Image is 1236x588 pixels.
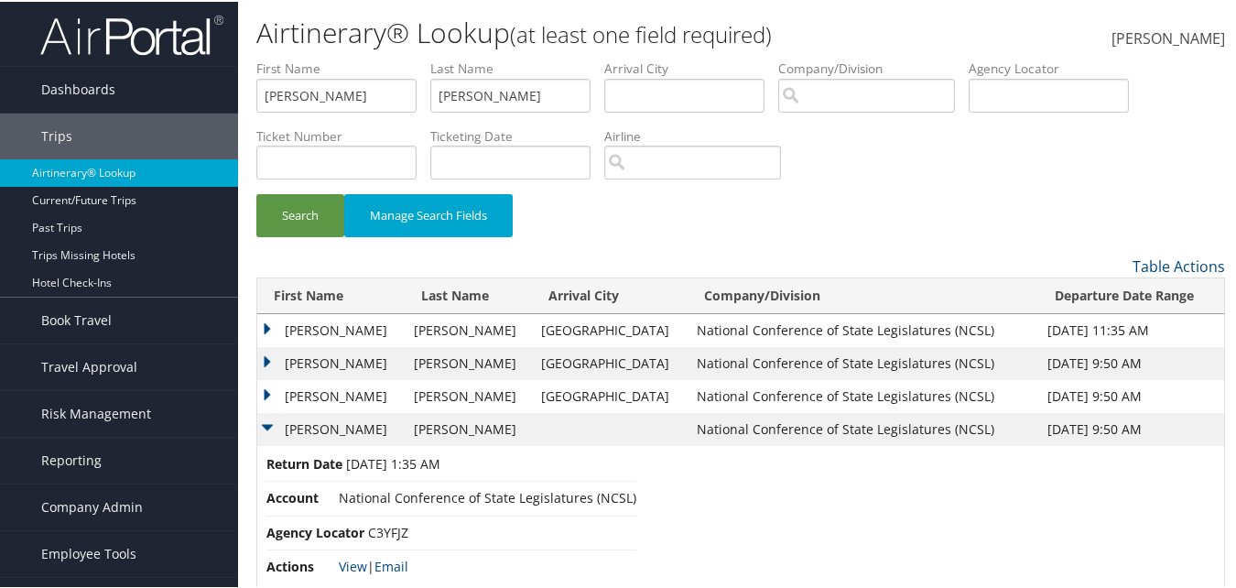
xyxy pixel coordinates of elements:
[339,556,408,573] span: |
[1038,312,1224,345] td: [DATE] 11:35 AM
[368,522,408,539] span: C3YFJZ
[405,312,533,345] td: [PERSON_NAME]
[604,125,795,144] label: Airline
[604,58,778,76] label: Arrival City
[405,378,533,411] td: [PERSON_NAME]
[41,296,112,342] span: Book Travel
[344,192,513,235] button: Manage Search Fields
[969,58,1143,76] label: Agency Locator
[688,378,1038,411] td: National Conference of State Legislatures (NCSL)
[257,378,405,411] td: [PERSON_NAME]
[266,555,335,575] span: Actions
[256,58,430,76] label: First Name
[532,277,687,312] th: Arrival City: activate to sort column ascending
[1038,345,1224,378] td: [DATE] 9:50 AM
[1133,255,1225,275] a: Table Actions
[430,125,604,144] label: Ticketing Date
[41,112,72,158] span: Trips
[257,345,405,378] td: [PERSON_NAME]
[374,556,408,573] a: Email
[1038,277,1224,312] th: Departure Date Range: activate to sort column ascending
[405,345,533,378] td: [PERSON_NAME]
[688,277,1038,312] th: Company/Division
[339,487,636,505] span: National Conference of State Legislatures (NCSL)
[1111,27,1225,47] span: [PERSON_NAME]
[41,529,136,575] span: Employee Tools
[510,17,772,48] small: (at least one field required)
[688,345,1038,378] td: National Conference of State Legislatures (NCSL)
[257,312,405,345] td: [PERSON_NAME]
[532,345,687,378] td: [GEOGRAPHIC_DATA]
[266,521,364,541] span: Agency Locator
[266,486,335,506] span: Account
[257,411,405,444] td: [PERSON_NAME]
[256,125,430,144] label: Ticket Number
[532,312,687,345] td: [GEOGRAPHIC_DATA]
[40,12,223,55] img: airportal-logo.png
[1111,9,1225,66] a: [PERSON_NAME]
[41,389,151,435] span: Risk Management
[1038,411,1224,444] td: [DATE] 9:50 AM
[256,192,344,235] button: Search
[41,343,137,388] span: Travel Approval
[532,378,687,411] td: [GEOGRAPHIC_DATA]
[339,556,367,573] a: View
[266,452,342,473] span: Return Date
[256,12,902,50] h1: Airtinerary® Lookup
[778,58,969,76] label: Company/Division
[1038,378,1224,411] td: [DATE] 9:50 AM
[688,312,1038,345] td: National Conference of State Legislatures (NCSL)
[41,65,115,111] span: Dashboards
[405,411,533,444] td: [PERSON_NAME]
[41,436,102,482] span: Reporting
[688,411,1038,444] td: National Conference of State Legislatures (NCSL)
[41,483,143,528] span: Company Admin
[430,58,604,76] label: Last Name
[257,277,405,312] th: First Name: activate to sort column ascending
[346,453,440,471] span: [DATE] 1:35 AM
[405,277,533,312] th: Last Name: activate to sort column ascending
